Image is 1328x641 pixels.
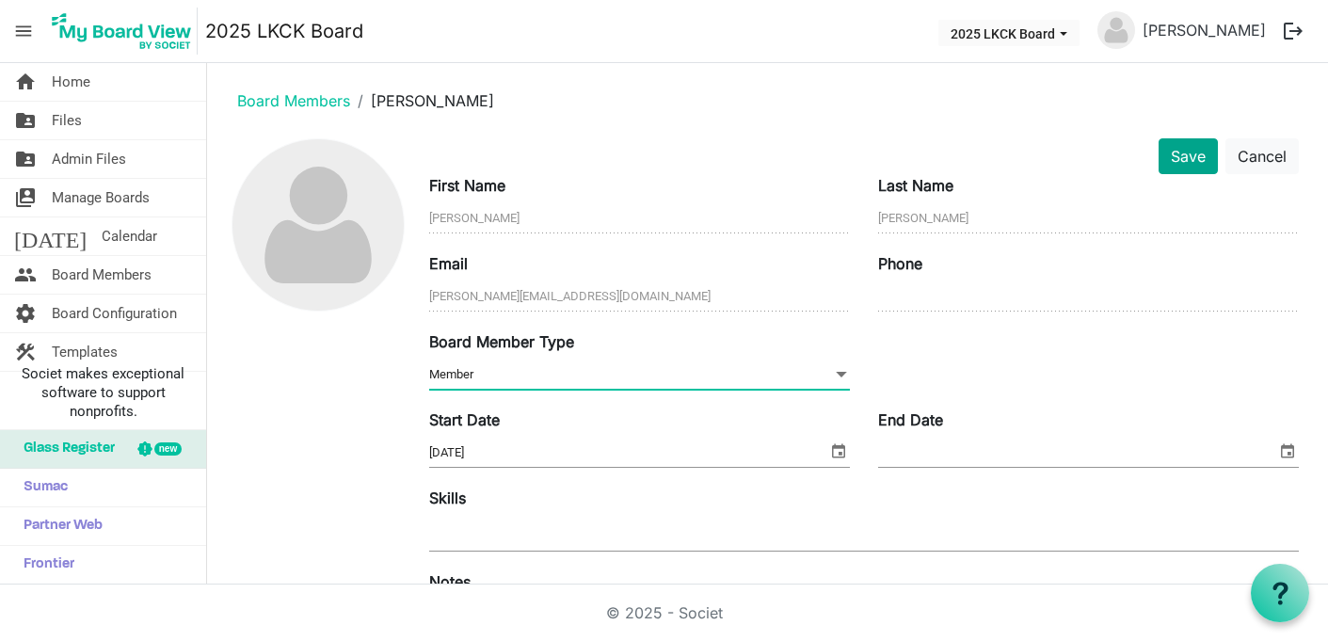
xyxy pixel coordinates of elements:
[429,252,468,275] label: Email
[205,12,363,50] a: 2025 LKCK Board
[14,102,37,139] span: folder_shared
[1273,11,1313,51] button: logout
[938,20,1080,46] button: 2025 LKCK Board dropdownbutton
[14,333,37,371] span: construction
[6,13,41,49] span: menu
[14,469,68,506] span: Sumac
[1135,11,1273,49] a: [PERSON_NAME]
[14,295,37,332] span: settings
[878,409,943,431] label: End Date
[14,63,37,101] span: home
[827,439,850,463] span: select
[429,330,574,353] label: Board Member Type
[14,217,87,255] span: [DATE]
[1276,439,1299,463] span: select
[1225,138,1299,174] button: Cancel
[154,442,182,456] div: new
[878,252,922,275] label: Phone
[14,430,115,468] span: Glass Register
[429,487,466,509] label: Skills
[232,139,404,311] img: no-profile-picture.svg
[46,8,198,55] img: My Board View Logo
[14,140,37,178] span: folder_shared
[14,546,74,584] span: Frontier
[52,102,82,139] span: Files
[14,507,103,545] span: Partner Web
[1159,138,1218,174] button: Save
[52,333,118,371] span: Templates
[52,295,177,332] span: Board Configuration
[429,174,505,197] label: First Name
[52,256,152,294] span: Board Members
[102,217,157,255] span: Calendar
[52,179,150,216] span: Manage Boards
[1097,11,1135,49] img: no-profile-picture.svg
[429,409,500,431] label: Start Date
[52,63,90,101] span: Home
[606,603,723,622] a: © 2025 - Societ
[429,570,471,593] label: Notes
[8,364,198,421] span: Societ makes exceptional software to support nonprofits.
[14,256,37,294] span: people
[46,8,205,55] a: My Board View Logo
[878,174,953,197] label: Last Name
[237,91,350,110] a: Board Members
[350,89,494,112] li: [PERSON_NAME]
[52,140,126,178] span: Admin Files
[14,179,37,216] span: switch_account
